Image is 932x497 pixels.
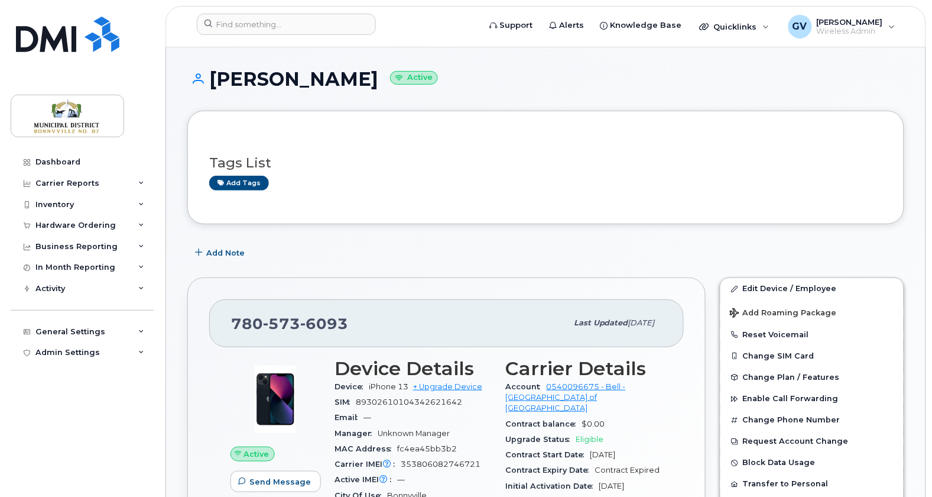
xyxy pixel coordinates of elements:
span: Email [335,413,363,422]
button: Add Roaming Package [720,300,904,324]
span: iPhone 13 [369,382,408,391]
span: 6093 [300,315,348,333]
span: Contract Expired [595,466,660,475]
a: Edit Device / Employee [720,278,904,299]
img: image20231002-3703462-1ig824h.jpeg [240,364,311,435]
span: SIM [335,398,356,406]
span: 573 [263,315,300,333]
span: Account [506,382,547,391]
span: Manager [335,429,378,438]
button: Reset Voicemail [720,324,904,346]
a: 0540096675 - Bell - [GEOGRAPHIC_DATA] of [GEOGRAPHIC_DATA] [506,382,626,413]
span: [DATE] [599,482,625,490]
h3: Tags List [209,156,882,170]
span: — [397,475,405,484]
small: Active [390,71,438,85]
span: 89302610104342621642 [356,398,462,406]
button: Transfer to Personal [720,473,904,495]
button: Change SIM Card [720,346,904,367]
span: MAC Address [335,444,397,453]
h3: Device Details [335,358,492,379]
span: Add Roaming Package [730,308,837,319]
span: Active IMEI [335,475,397,484]
button: Change Phone Number [720,409,904,431]
span: Initial Activation Date [506,482,599,490]
span: [DATE] [590,450,616,459]
span: Contract balance [506,419,582,428]
button: Add Note [187,242,255,263]
span: Upgrade Status [506,435,576,444]
span: Change Plan / Features [743,373,840,382]
span: Contract Start Date [506,450,590,459]
span: Carrier IMEI [335,460,401,469]
span: fc4ea45bb3b2 [397,444,457,453]
h3: Carrier Details [506,358,663,379]
h1: [PERSON_NAME] [187,69,904,89]
span: Device [335,382,369,391]
span: Unknown Manager [378,429,450,438]
button: Send Message [230,471,321,492]
span: Contract Expiry Date [506,466,595,475]
a: + Upgrade Device [413,382,482,391]
span: 780 [231,315,348,333]
button: Request Account Change [720,431,904,452]
span: 353806082746721 [401,460,480,469]
button: Block Data Usage [720,452,904,473]
button: Change Plan / Features [720,367,904,388]
span: Send Message [249,476,311,488]
span: Enable Call Forwarding [743,395,839,404]
span: Eligible [576,435,604,444]
a: Add tags [209,176,269,191]
span: [DATE] [628,318,655,327]
button: Enable Call Forwarding [720,388,904,409]
span: Add Note [206,247,245,259]
span: Last updated [574,318,628,327]
span: $0.00 [582,419,605,428]
span: Active [244,448,269,460]
span: — [363,413,371,422]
